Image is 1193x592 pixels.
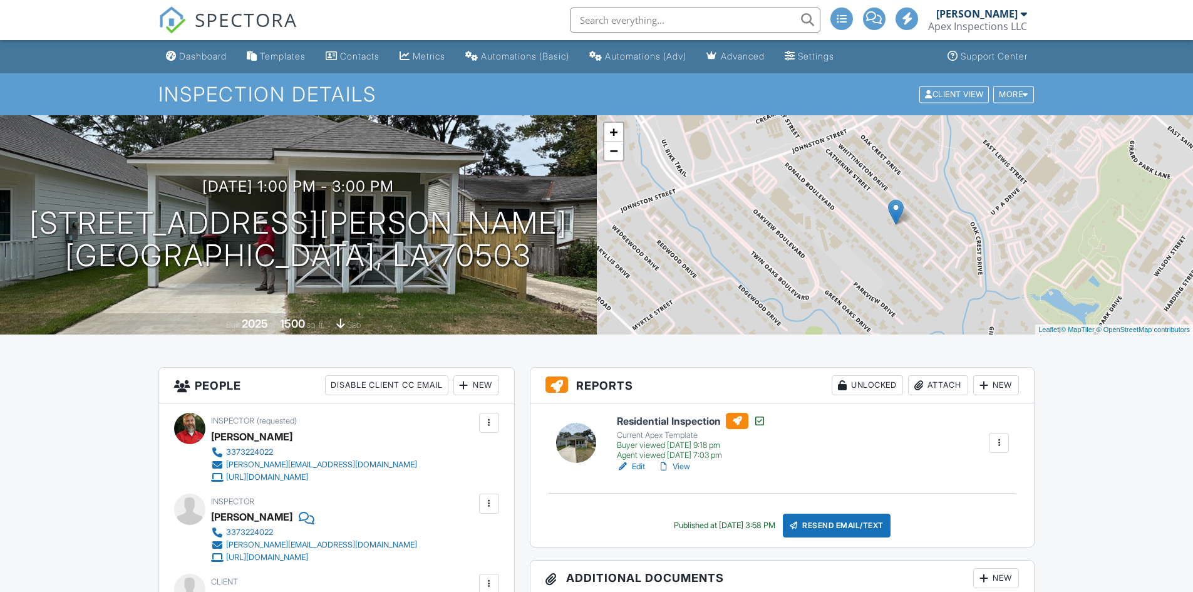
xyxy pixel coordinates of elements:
div: More [993,86,1034,103]
a: Automations (Basic) [460,45,574,68]
div: Advanced [721,51,765,61]
a: Automations (Advanced) [584,45,691,68]
span: sq. ft. [307,320,324,330]
input: Search everything... [570,8,820,33]
a: Dashboard [161,45,232,68]
h1: [STREET_ADDRESS][PERSON_NAME] [GEOGRAPHIC_DATA], LA 70503 [29,207,567,273]
div: New [973,568,1019,588]
div: [PERSON_NAME] [211,427,292,446]
div: [PERSON_NAME] [936,8,1018,20]
a: Client View [918,89,992,98]
a: 3373224022 [211,446,417,459]
div: New [973,375,1019,395]
div: Attach [908,375,968,395]
a: © OpenStreetMap contributors [1097,326,1190,333]
a: Leaflet [1038,326,1059,333]
span: Client [211,577,238,586]
a: Contacts [321,45,385,68]
div: [PERSON_NAME] [211,507,292,526]
span: Inspector [211,497,254,506]
div: [PERSON_NAME][EMAIL_ADDRESS][DOMAIN_NAME] [226,540,417,550]
div: | [1035,325,1193,335]
a: [URL][DOMAIN_NAME] [211,551,417,564]
div: 3373224022 [226,447,273,457]
a: [PERSON_NAME][EMAIL_ADDRESS][DOMAIN_NAME] [211,459,417,471]
a: View [658,460,690,473]
div: Automations (Basic) [481,51,569,61]
div: [URL][DOMAIN_NAME] [226,472,308,482]
a: [URL][DOMAIN_NAME] [211,471,417,484]
div: Dashboard [179,51,227,61]
div: Apex Inspections LLC [928,20,1027,33]
a: [PERSON_NAME][EMAIL_ADDRESS][DOMAIN_NAME] [211,539,417,551]
a: Templates [242,45,311,68]
div: [PERSON_NAME][EMAIL_ADDRESS][DOMAIN_NAME] [226,460,417,470]
div: Settings [798,51,834,61]
a: Advanced [701,45,770,68]
div: 1500 [280,317,305,330]
h3: [DATE] 1:00 pm - 3:00 pm [202,178,394,195]
span: slab [347,320,361,330]
h1: Inspection Details [158,83,1035,105]
div: Contacts [340,51,380,61]
a: Zoom in [604,123,623,142]
a: 3373224022 [211,526,417,539]
div: Disable Client CC Email [325,375,448,395]
div: Resend Email/Text [783,514,891,537]
div: 2025 [242,317,268,330]
a: Metrics [395,45,450,68]
span: (requested) [257,416,297,425]
div: Unlocked [832,375,903,395]
div: Support Center [961,51,1028,61]
span: SPECTORA [195,6,297,33]
h3: Reports [530,368,1035,403]
img: The Best Home Inspection Software - Spectora [158,6,186,34]
div: [URL][DOMAIN_NAME] [226,553,308,563]
div: Buyer viewed [DATE] 9:18 pm [617,440,766,450]
div: Client View [919,86,989,103]
span: Built [226,320,240,330]
span: Inspector [211,416,254,425]
a: Edit [617,460,645,473]
div: Published at [DATE] 3:58 PM [674,521,775,531]
a: © MapTiler [1061,326,1095,333]
a: Residential Inspection Current Apex Template Buyer viewed [DATE] 9:18 pm Agent viewed [DATE] 7:03 pm [617,413,766,460]
div: 3373224022 [226,527,273,537]
div: Current Apex Template [617,430,766,440]
div: Automations (Adv) [605,51,686,61]
div: Templates [260,51,306,61]
a: SPECTORA [158,17,297,43]
h3: People [159,368,514,403]
div: Metrics [413,51,445,61]
div: Agent viewed [DATE] 7:03 pm [617,450,766,460]
div: New [453,375,499,395]
a: Settings [780,45,839,68]
a: Support Center [943,45,1033,68]
a: Zoom out [604,142,623,160]
h6: Residential Inspection [617,413,766,429]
